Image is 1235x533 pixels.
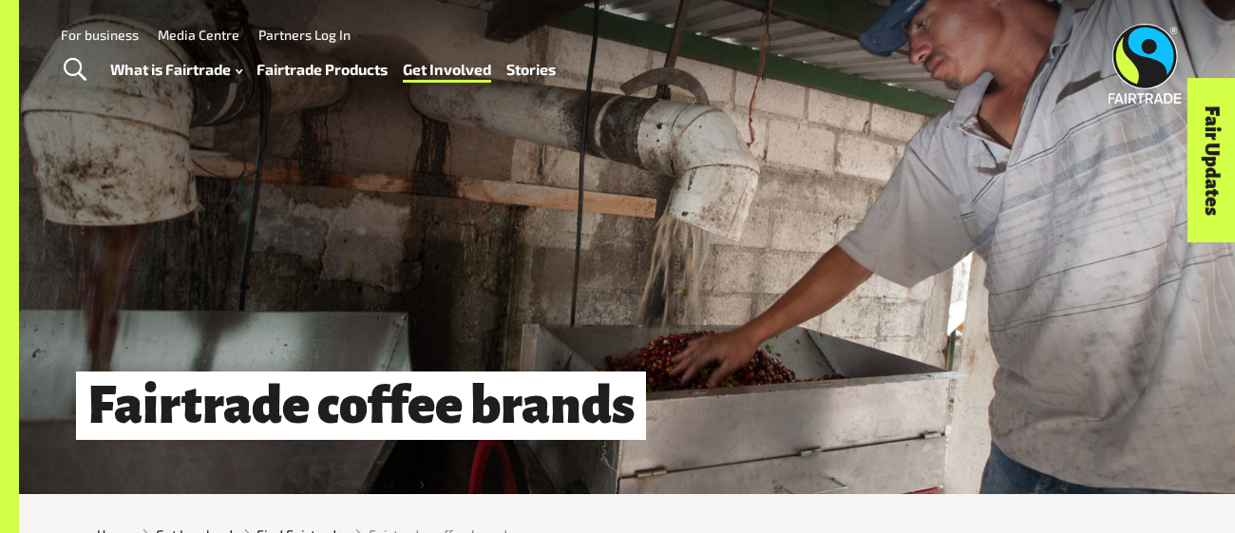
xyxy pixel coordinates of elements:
[1109,24,1182,104] img: Fairtrade Australia New Zealand logo
[158,27,239,43] a: Media Centre
[76,371,646,440] h1: Fairtrade coffee brands
[403,56,491,84] a: Get Involved
[61,27,139,43] a: For business
[258,27,351,43] a: Partners Log In
[51,47,98,94] a: Toggle Search
[256,56,388,84] a: Fairtrade Products
[110,56,242,84] a: What is Fairtrade
[506,56,556,84] a: Stories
